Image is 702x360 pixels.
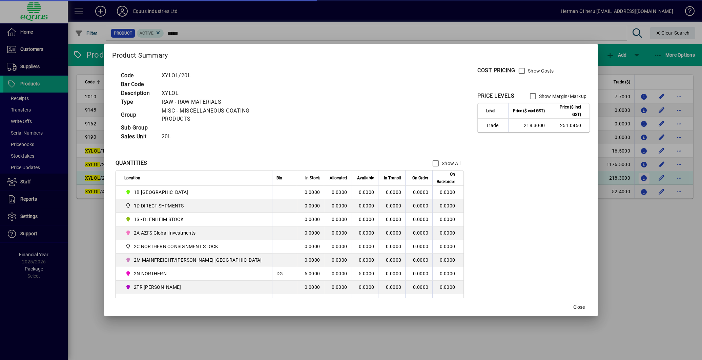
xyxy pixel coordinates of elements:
td: 0.0000 [297,294,324,308]
td: 0.0000 [297,226,324,240]
span: 2C NORTHERN CONSIGNMENT STOCK [134,243,218,250]
td: 0.0000 [324,240,351,254]
span: 1D DIRECT SHPMENTS [134,202,184,209]
td: DG [272,267,297,281]
span: Close [573,304,585,311]
span: 0.0000 [386,189,401,195]
td: Sub Group [118,123,158,132]
td: 0.0000 [324,226,351,240]
td: 0.0000 [351,213,378,226]
span: 0.0000 [386,257,401,263]
span: 0.0000 [386,203,401,208]
span: 3C CENTRAL [124,297,265,305]
span: 2A AZI''S Global Investments [134,229,195,236]
div: PRICE LEVELS [477,92,514,100]
span: 0.0000 [413,257,429,263]
td: XYLOL [158,89,282,98]
td: OFFICE [272,294,297,308]
td: 5.0000 [297,267,324,281]
td: 0.0000 [351,226,378,240]
span: 0.0000 [413,284,429,290]
span: 2TR TOM RYAN CARTAGE [124,283,265,291]
span: 1D DIRECT SHPMENTS [124,202,265,210]
span: 0.0000 [413,230,429,236]
span: 2N NORTHERN [134,270,167,277]
td: Bar Code [118,80,158,89]
span: 0.0000 [413,271,429,276]
span: Available [357,174,374,182]
td: 0.0000 [324,199,351,213]
span: 0.0000 [386,284,401,290]
span: 0.0000 [413,217,429,222]
td: 0.0000 [432,267,463,281]
td: 0.0000 [432,226,463,240]
span: On Order [412,174,428,182]
td: 0.0000 [432,240,463,254]
td: 251.0450 [549,119,590,132]
span: 0.0000 [413,189,429,195]
span: 2M MAINFREIGHT/OWENS AUCKLAND [124,256,265,264]
span: 1S - BLENHEIM STOCK [134,216,184,223]
td: Group [118,106,158,123]
td: 0.0000 [324,213,351,226]
td: 0.0000 [324,254,351,267]
span: 0.0000 [413,203,429,208]
label: Show Costs [526,67,554,74]
td: 0.0000 [432,281,463,294]
span: 0.0000 [386,230,401,236]
div: QUANTITIES [116,159,147,167]
td: 0.0000 [324,294,351,308]
span: Trade [486,122,504,129]
td: 0.0000 [324,281,351,294]
span: In Stock [305,174,320,182]
td: 0.0000 [432,213,463,226]
span: Allocated [330,174,347,182]
td: 5.0000 [351,267,378,281]
td: 0.0000 [297,213,324,226]
td: 0.0000 [351,199,378,213]
td: Description [118,89,158,98]
span: 0.0000 [386,271,401,276]
td: Code [118,71,158,80]
label: Show Margin/Markup [538,93,587,100]
td: 0.0000 [297,186,324,199]
span: 0.0000 [386,217,401,222]
span: Price ($ incl GST) [553,103,581,118]
td: 0.0000 [351,240,378,254]
td: 0.0000 [351,186,378,199]
td: 0.0000 [324,267,351,281]
td: 0.0000 [351,294,378,308]
label: Show All [440,160,460,167]
span: 2A AZI''S Global Investments [124,229,265,237]
span: Bin [276,174,282,182]
span: Level [486,107,495,115]
h2: Product Summary [104,44,598,64]
span: On Backorder [437,171,455,185]
td: 0.0000 [432,199,463,213]
td: 0.0000 [297,281,324,294]
td: 0.0000 [324,186,351,199]
td: 20L [158,132,282,141]
span: 1B BLENHEIM [124,188,265,196]
td: 0.0000 [432,294,463,308]
td: Sales Unit [118,132,158,141]
span: 0.0000 [386,244,401,249]
td: 218.3000 [508,119,549,132]
td: 0.0000 [432,254,463,267]
span: 1B [GEOGRAPHIC_DATA] [134,189,188,196]
span: 0.0000 [413,244,429,249]
td: 0.0000 [297,254,324,267]
span: 2M MAINFREIGHT/[PERSON_NAME] [GEOGRAPHIC_DATA] [134,257,262,263]
span: In Transit [384,174,401,182]
span: 1S - BLENHEIM STOCK [124,215,265,223]
span: 2N NORTHERN [124,269,265,278]
td: 0.0000 [351,254,378,267]
td: 0.0000 [297,240,324,254]
span: 2C NORTHERN CONSIGNMENT STOCK [124,242,265,251]
span: 3C CENTRAL [134,297,162,304]
button: Close [568,301,590,313]
span: Price ($ excl GST) [513,107,545,115]
div: COST PRICING [477,66,515,75]
td: 0.0000 [297,199,324,213]
span: 2TR [PERSON_NAME] [134,284,181,291]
